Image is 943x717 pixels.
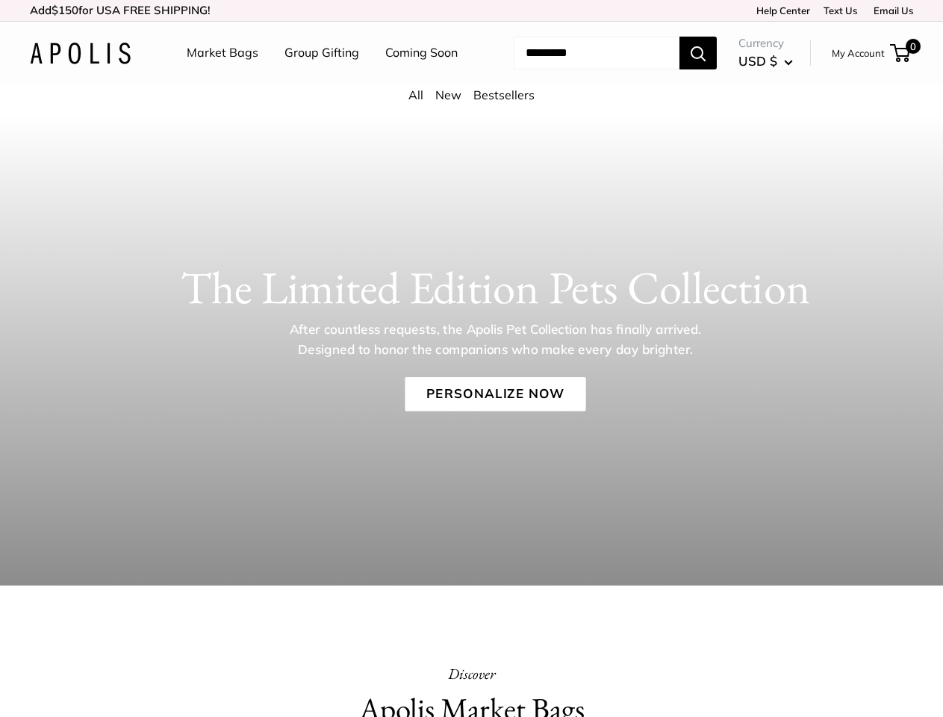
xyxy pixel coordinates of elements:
span: $150 [52,3,78,17]
a: Group Gifting [284,42,359,64]
a: Email Us [868,4,913,16]
span: 0 [906,39,921,54]
p: After countless requests, the Apolis Pet Collection has finally arrived. Designed to honor the co... [264,320,726,359]
button: USD $ [738,49,793,73]
a: Coming Soon [385,42,458,64]
a: Market Bags [187,42,258,64]
h1: The Limited Edition Pets Collection [75,261,915,314]
a: 0 [891,44,910,62]
span: Currency [738,33,793,54]
a: Text Us [824,4,857,16]
a: Bestsellers [473,87,535,102]
span: USD $ [738,53,777,69]
a: New [435,87,461,102]
img: Apolis [30,43,131,64]
a: My Account [832,44,885,62]
button: Search [679,37,717,69]
a: All [408,87,423,102]
a: Personalize Now [405,377,585,412]
p: Discover [251,660,693,687]
input: Search... [514,37,679,69]
a: Help Center [751,4,810,16]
